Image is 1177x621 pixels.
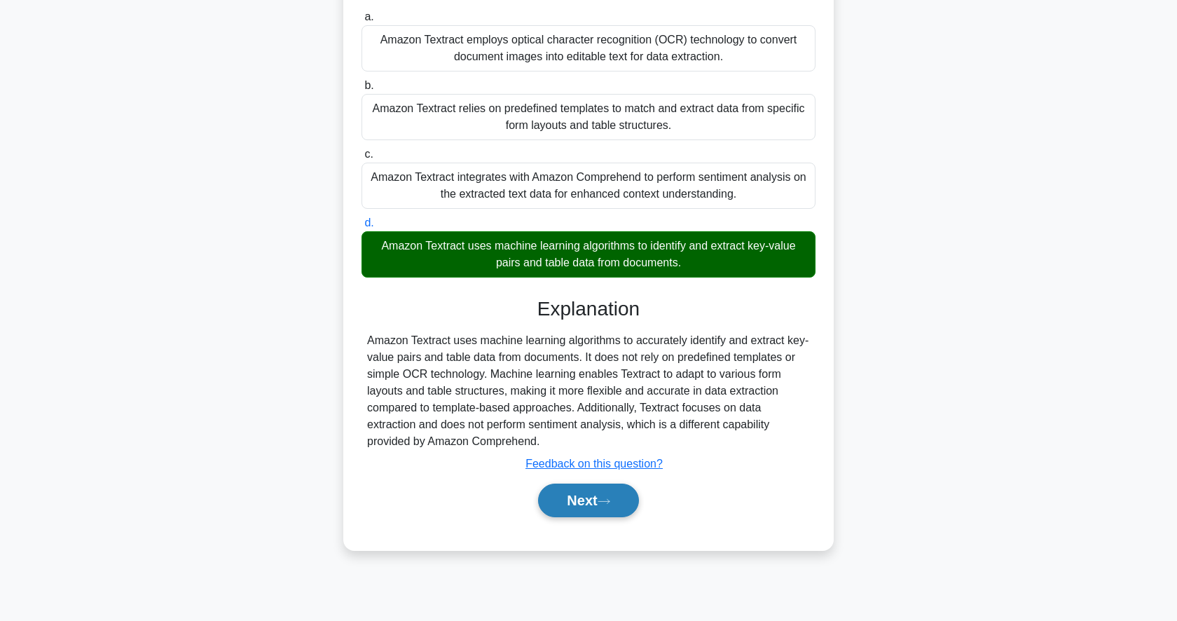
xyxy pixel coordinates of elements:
button: Next [538,484,638,517]
a: Feedback on this question? [525,458,663,470]
span: a. [364,11,373,22]
div: Amazon Textract relies on predefined templates to match and extract data from specific form layou... [362,94,815,140]
div: Amazon Textract integrates with Amazon Comprehend to perform sentiment analysis on the extracted ... [362,163,815,209]
div: Amazon Textract uses machine learning algorithms to accurately identify and extract key-value pai... [367,332,810,450]
div: Amazon Textract employs optical character recognition (OCR) technology to convert document images... [362,25,815,71]
span: c. [364,148,373,160]
span: d. [364,217,373,228]
div: Amazon Textract uses machine learning algorithms to identify and extract key-value pairs and tabl... [362,231,815,278]
span: b. [364,79,373,91]
h3: Explanation [370,297,807,321]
